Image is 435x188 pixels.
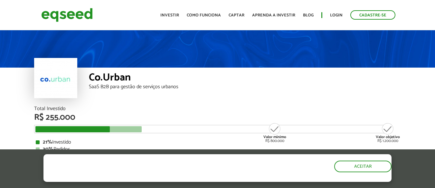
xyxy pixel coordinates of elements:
[36,147,400,152] div: Pedidos
[376,122,400,143] div: R$ 1.200.000
[43,154,252,174] h5: O site da EqSeed utiliza cookies para melhorar sua navegação.
[34,113,401,122] div: R$ 255.000
[128,176,203,182] a: política de privacidade e de cookies
[43,176,252,182] p: Ao clicar em "aceitar", você aceita nossa .
[43,138,52,146] strong: 21%
[350,10,395,20] a: Cadastre-se
[34,106,401,111] div: Total Investido
[229,13,244,17] a: Captar
[36,140,400,145] div: Investido
[252,13,295,17] a: Aprenda a investir
[43,145,53,154] strong: 30%
[187,13,221,17] a: Como funciona
[89,72,401,84] div: Co.Urban
[263,122,287,143] div: R$ 800.000
[334,161,392,172] button: Aceitar
[303,13,314,17] a: Blog
[41,6,93,23] img: EqSeed
[330,13,343,17] a: Login
[376,134,400,140] strong: Valor objetivo
[263,134,286,140] strong: Valor mínimo
[160,13,179,17] a: Investir
[89,84,401,89] div: SaaS B2B para gestão de serviços urbanos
